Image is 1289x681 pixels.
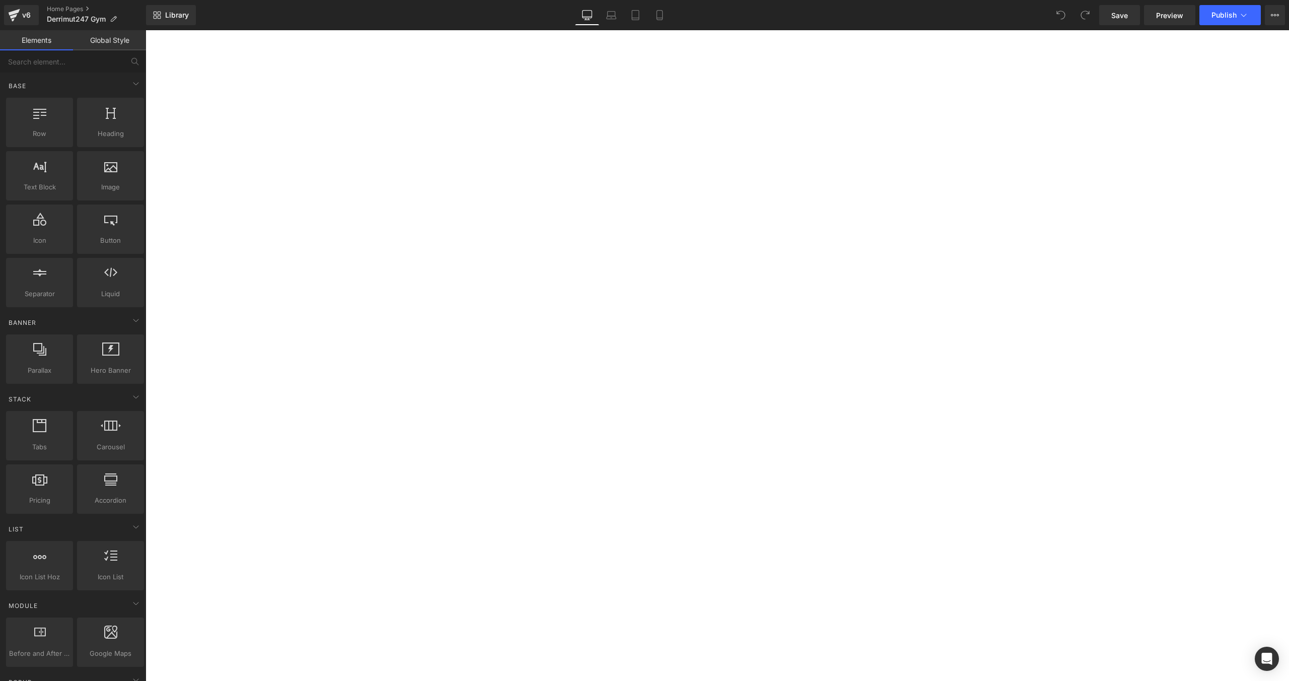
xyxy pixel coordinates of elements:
button: More [1265,5,1285,25]
span: Image [80,182,141,192]
span: Heading [80,128,141,139]
span: Carousel [80,442,141,452]
span: Stack [8,394,32,404]
span: List [8,524,25,534]
a: Desktop [575,5,599,25]
span: Tabs [9,442,70,452]
span: Derrimut247 Gym [47,15,106,23]
div: Open Intercom Messenger [1255,647,1279,671]
span: Library [165,11,189,20]
span: Publish [1211,11,1237,19]
a: v6 [4,5,39,25]
span: Parallax [9,365,70,376]
a: Mobile [648,5,672,25]
button: Publish [1199,5,1261,25]
span: Accordion [80,495,141,506]
span: Google Maps [80,648,141,659]
span: Icon List [80,572,141,582]
a: Preview [1144,5,1195,25]
span: Text Block [9,182,70,192]
span: Save [1111,10,1128,21]
span: Button [80,235,141,246]
button: Undo [1051,5,1071,25]
span: Base [8,81,27,91]
button: Redo [1075,5,1095,25]
span: Icon List Hoz [9,572,70,582]
span: Preview [1156,10,1183,21]
a: Laptop [599,5,623,25]
span: Liquid [80,289,141,299]
span: Before and After Images [9,648,70,659]
a: New Library [146,5,196,25]
span: Icon [9,235,70,246]
span: Hero Banner [80,365,141,376]
a: Home Pages [47,5,146,13]
span: Pricing [9,495,70,506]
div: v6 [20,9,33,22]
a: Global Style [73,30,146,50]
span: Module [8,601,39,610]
span: Banner [8,318,37,327]
a: Tablet [623,5,648,25]
span: Row [9,128,70,139]
span: Separator [9,289,70,299]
